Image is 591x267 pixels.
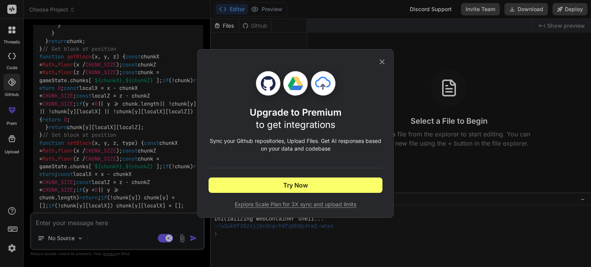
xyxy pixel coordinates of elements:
h1: Upgrade to Premium [250,106,342,131]
span: to get integrations [256,119,336,130]
button: Try Now [209,177,382,193]
span: Try Now [283,181,308,190]
p: Sync your Github repositories, Upload Files. Get AI responses based on your data and codebase [209,137,382,153]
span: Explore Scale Plan for 3X sync and upload limits [209,201,382,208]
